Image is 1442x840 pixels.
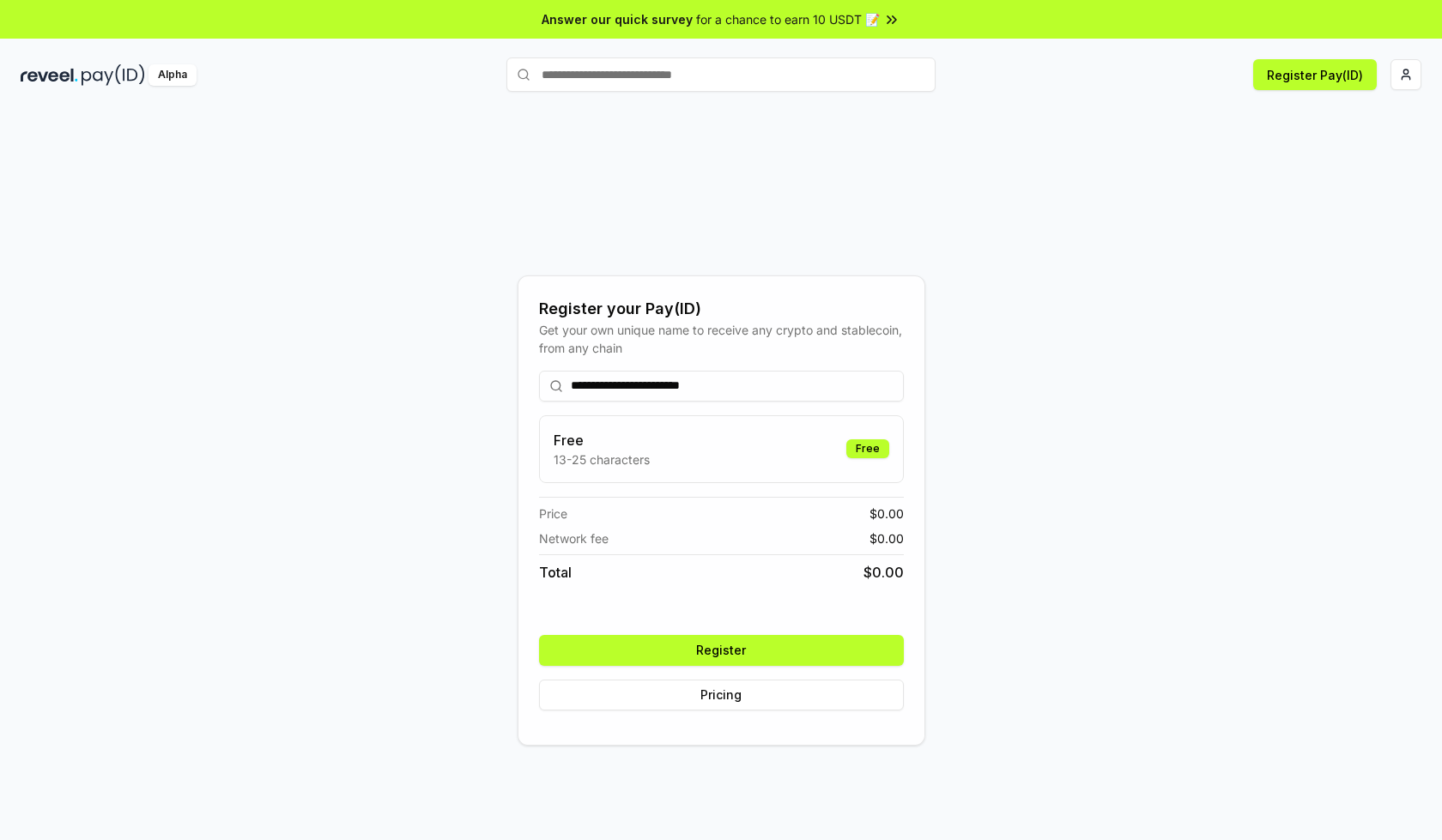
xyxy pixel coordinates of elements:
img: pay_id [82,64,145,86]
h3: Free [554,430,650,450]
div: Free [846,439,889,458]
button: Pricing [539,680,904,710]
div: Alpha [148,64,197,86]
button: Register Pay(ID) [1253,59,1377,90]
span: Network fee [539,529,609,547]
img: reveel_dark [21,64,78,86]
span: Total [539,562,572,583]
div: Register your Pay(ID) [539,297,904,321]
span: $ 0.00 [863,562,904,583]
span: $ 0.00 [869,529,904,547]
span: for a chance to earn 10 USDT 📝 [696,10,880,28]
span: $ 0.00 [869,505,904,523]
div: Get your own unique name to receive any crypto and stablecoin, from any chain [539,321,904,357]
span: Answer our quick survey [542,10,693,28]
span: Price [539,505,567,523]
p: 13-25 characters [554,450,650,468]
button: Register [539,635,904,666]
